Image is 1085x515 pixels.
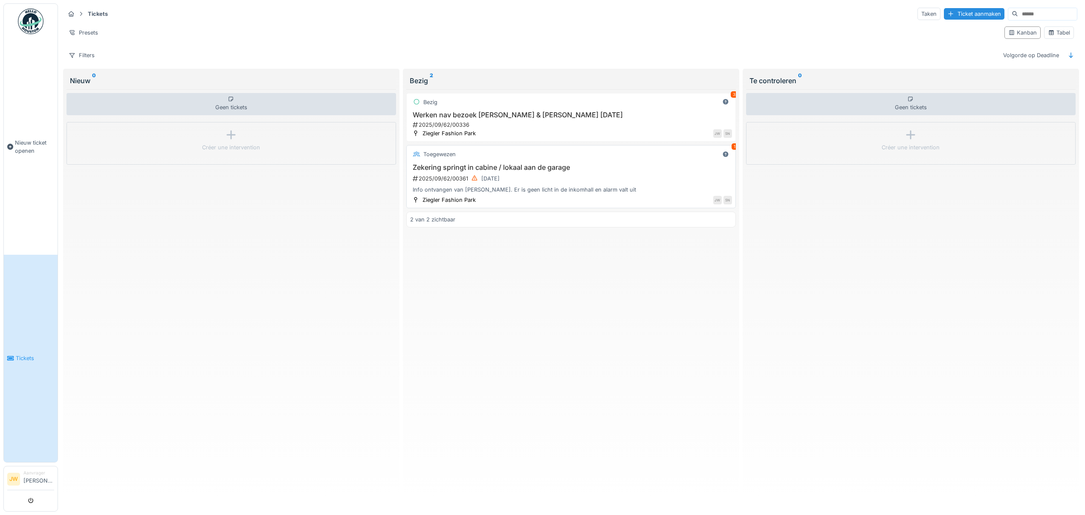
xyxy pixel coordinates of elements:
h3: Zekering springt in cabine / lokaal aan de garage [410,163,732,172]
div: Créer une intervention [202,143,260,151]
div: Ziegler Fashion Park [422,196,476,204]
div: Nieuw [70,76,393,86]
div: Taken [917,8,940,20]
a: JW Aanvrager[PERSON_NAME] [7,470,54,490]
div: Kanban [1008,29,1037,37]
a: Tickets [4,255,58,463]
div: Volgorde op Deadline [999,49,1063,61]
li: JW [7,473,20,486]
div: Geen tickets [67,93,396,115]
div: JW [713,129,722,138]
li: [PERSON_NAME] [23,470,54,488]
div: 2 van 2 zichtbaar [410,215,455,224]
div: JW [713,196,722,204]
div: 2025/09/62/00361 [412,173,732,184]
div: Presets [65,26,102,39]
div: 1 [732,143,738,150]
div: Geen tickets [746,93,1076,115]
div: 3 [731,91,738,98]
div: Bezig [410,76,732,86]
div: Te controleren [749,76,1072,86]
div: Info ontvangen van [PERSON_NAME]. Er is geen licht in de inkomhall en alarm valt uit [410,186,732,194]
div: SN [723,196,732,204]
div: Ziegler Fashion Park [422,129,476,137]
div: 2025/09/62/00336 [412,121,732,129]
h3: Werken nav bezoek [PERSON_NAME] & [PERSON_NAME] [DATE] [410,111,732,119]
div: Aanvrager [23,470,54,476]
sup: 2 [430,76,433,86]
span: Nieuw ticket openen [15,139,54,155]
span: Tickets [16,354,54,362]
img: Badge_color-CXgf-gQk.svg [18,9,43,34]
sup: 0 [92,76,96,86]
a: Nieuw ticket openen [4,39,58,255]
div: Filters [65,49,98,61]
div: Tabel [1048,29,1070,37]
strong: Tickets [84,10,111,18]
div: [DATE] [481,175,500,183]
sup: 0 [798,76,802,86]
div: Toegewezen [423,150,456,158]
div: Ticket aanmaken [944,8,1004,20]
div: Créer une intervention [882,143,940,151]
div: Bezig [423,98,437,106]
div: SN [723,129,732,138]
